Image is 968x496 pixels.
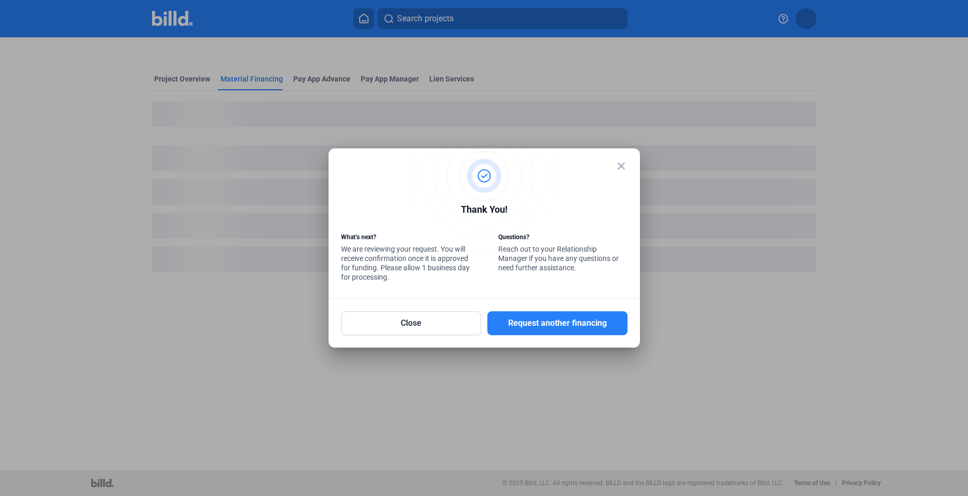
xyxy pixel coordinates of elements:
[341,202,628,219] div: Thank You!
[498,232,627,244] div: Questions?
[498,232,627,275] div: Reach out to your Relationship Manager if you have any questions or need further assistance.
[341,311,481,335] button: Close
[341,232,470,284] div: We are reviewing your request. You will receive confirmation once it is approved for funding. Ple...
[341,232,470,244] div: What’s next?
[615,160,628,172] mat-icon: close
[487,311,628,335] button: Request another financing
